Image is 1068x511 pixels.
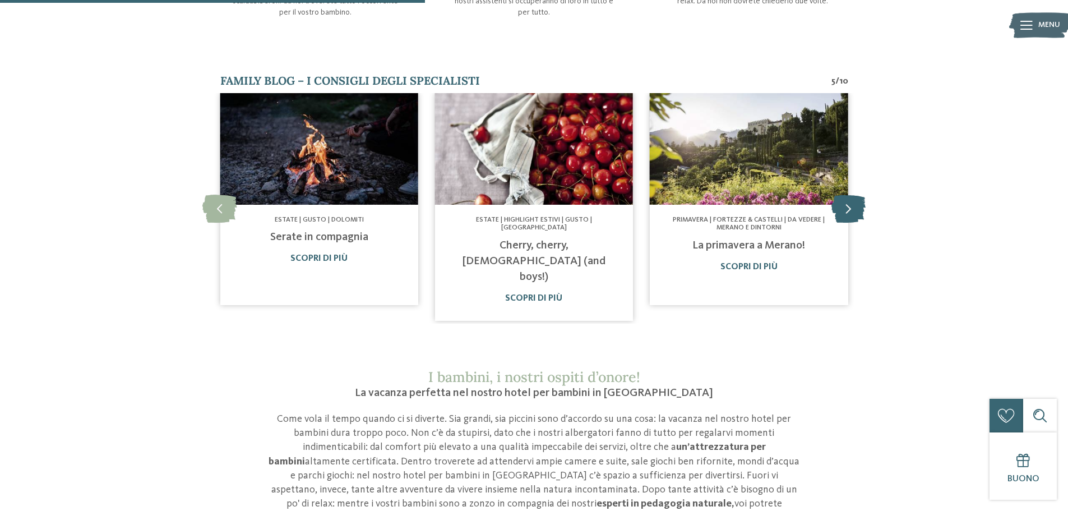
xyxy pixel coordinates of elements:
[839,75,848,88] span: 10
[1007,475,1039,484] span: Buono
[673,217,825,231] span: Primavera | Fortezze & Castelli | Da vedere | Merano e dintorni
[720,263,778,271] a: Scopri di più
[692,240,805,251] a: La primavera a Merano!
[505,294,562,303] a: Scopri di più
[428,368,640,386] span: I bambini, i nostri ospiti d’onore!
[435,93,633,205] img: Hotel per bambini in Trentino: giochi e avventure a volontà
[650,93,848,205] img: Hotel per bambini in Trentino: giochi e avventure a volontà
[269,442,766,466] strong: un’attrezzatura per bambini
[220,93,418,205] img: Hotel per bambini in Trentino: giochi e avventure a volontà
[597,499,734,509] strong: esperti in pedagogia naturale,
[990,432,1057,500] a: Buono
[275,217,364,223] span: Estate | Gusto | Dolomiti
[270,232,368,243] a: Serate in compagnia
[831,75,835,88] span: 5
[290,254,348,263] a: Scopri di più
[476,217,592,231] span: Estate | Highlight estivi | Gusto | [GEOGRAPHIC_DATA]
[463,240,605,283] a: Cherry, cherry, [DEMOGRAPHIC_DATA] (and boys!)
[835,75,839,88] span: /
[355,388,713,399] span: La vacanza perfetta nel nostro hotel per bambini in [GEOGRAPHIC_DATA]
[220,73,480,88] span: Family Blog – i consigli degli specialisti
